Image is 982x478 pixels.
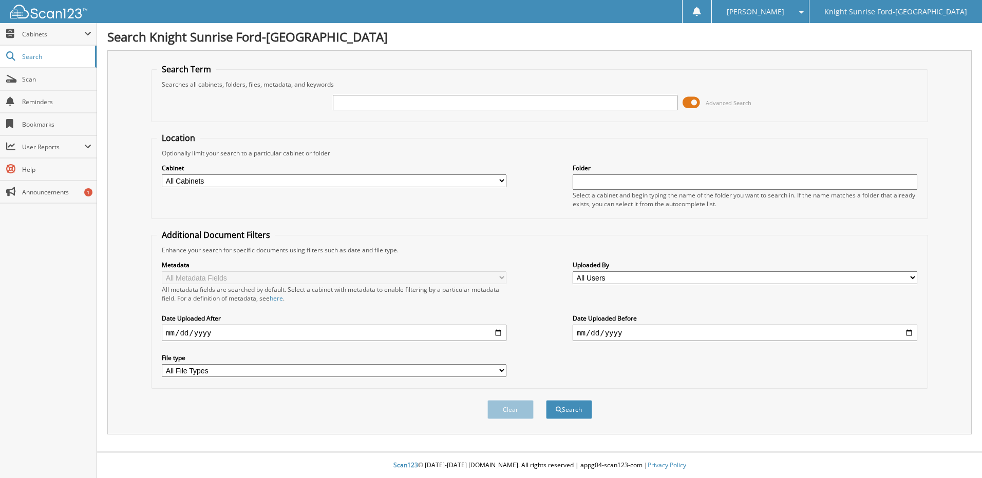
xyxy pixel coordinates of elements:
label: Uploaded By [573,261,917,269]
label: File type [162,353,506,362]
span: Reminders [22,97,91,106]
span: Cabinets [22,30,84,38]
label: Date Uploaded Before [573,314,917,323]
a: here [270,294,283,303]
label: Date Uploaded After [162,314,506,323]
span: Knight Sunrise Ford-[GEOGRAPHIC_DATA] [824,9,967,15]
span: Scan123 [393,461,418,469]
span: Announcements [22,188,91,196]
button: Clear [487,400,534,419]
span: [PERSON_NAME] [727,9,784,15]
button: Search [546,400,592,419]
label: Cabinet [162,164,506,172]
span: User Reports [22,143,84,151]
legend: Additional Document Filters [157,229,275,241]
label: Folder [573,164,917,172]
label: Metadata [162,261,506,269]
span: Help [22,165,91,174]
legend: Search Term [157,64,216,75]
span: Advanced Search [706,99,751,107]
div: © [DATE]-[DATE] [DOMAIN_NAME]. All rights reserved | appg04-scan123-com | [97,453,982,478]
span: Search [22,52,90,61]
div: Select a cabinet and begin typing the name of the folder you want to search in. If the name match... [573,191,917,208]
a: Privacy Policy [648,461,686,469]
legend: Location [157,132,200,144]
div: Optionally limit your search to a particular cabinet or folder [157,149,922,157]
div: Searches all cabinets, folders, files, metadata, and keywords [157,80,922,89]
div: All metadata fields are searched by default. Select a cabinet with metadata to enable filtering b... [162,285,506,303]
input: end [573,325,917,341]
h1: Search Knight Sunrise Ford-[GEOGRAPHIC_DATA] [107,28,972,45]
div: Enhance your search for specific documents using filters such as date and file type. [157,246,922,254]
div: 1 [84,188,92,196]
span: Scan [22,75,91,84]
img: scan123-logo-white.svg [10,5,87,18]
span: Bookmarks [22,120,91,129]
input: start [162,325,506,341]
